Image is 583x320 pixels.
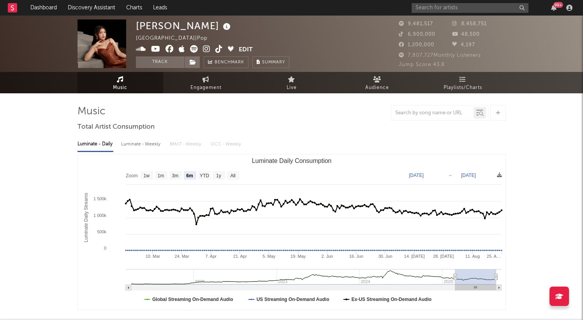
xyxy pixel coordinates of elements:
text: [DATE] [461,173,476,178]
text: 25. A… [486,254,500,259]
text: 6m [186,173,193,178]
a: Engagement [163,72,249,93]
text: 24. Mar [174,254,189,259]
a: Music [77,72,163,93]
span: Audience [365,83,389,93]
span: Jump Score: 43.8 [399,62,445,67]
div: [PERSON_NAME] [136,19,232,32]
button: Edit [239,45,253,55]
text: 5. May [262,254,276,259]
text: 7. Apr [205,254,217,259]
text: [DATE] [409,173,424,178]
text: 21. Apr [233,254,247,259]
text: 10. Mar [145,254,160,259]
text: 1 000k [93,213,106,218]
div: [GEOGRAPHIC_DATA] | Pop [136,34,217,43]
text: Luminate Daily Consumption [252,157,331,164]
span: 9,481,517 [399,21,433,26]
span: 8,458,751 [452,21,487,26]
text: Zoom [126,173,138,178]
svg: Luminate Daily Consumption [78,154,506,310]
text: YTD [199,173,209,178]
span: Benchmark [215,58,244,67]
text: 1y [216,173,221,178]
text: 16. Jun [349,254,363,259]
text: 28. [DATE] [433,254,454,259]
span: Playlists/Charts [444,83,482,93]
input: Search for artists [412,3,528,13]
span: 48,500 [452,32,480,37]
text: 2. Jun [321,254,333,259]
a: Playlists/Charts [420,72,506,93]
span: 4,197 [452,42,475,47]
text: Global Streaming On-Demand Audio [152,297,233,302]
span: Engagement [190,83,222,93]
span: Summary [262,60,285,65]
a: Audience [335,72,420,93]
button: Summary [252,56,289,68]
text: 500k [97,229,106,234]
span: Total Artist Consumption [77,122,155,132]
text: 1m [157,173,164,178]
div: Luminate - Daily [77,138,113,151]
text: → [448,173,453,178]
div: 99 + [553,2,563,8]
text: Ex-US Streaming On-Demand Audio [351,297,432,302]
text: 3m [172,173,178,178]
div: Luminate - Weekly [121,138,162,151]
text: 14. [DATE] [404,254,424,259]
span: 6,900,000 [399,32,435,37]
span: 1,200,000 [399,42,434,47]
text: 30. Jun [378,254,392,259]
button: 99+ [551,5,557,11]
text: 19. May [290,254,306,259]
text: 11. Aug [465,254,479,259]
text: 1w [143,173,150,178]
input: Search by song name or URL [391,110,474,116]
text: Luminate Daily Streams [83,193,89,242]
text: All [230,173,235,178]
a: Live [249,72,335,93]
text: 1 500k [93,196,106,201]
text: US Streaming On-Demand Audio [256,297,329,302]
button: Track [136,56,185,68]
span: Live [287,83,297,93]
a: Benchmark [204,56,248,68]
span: 7,807,727 Monthly Listeners [399,53,481,58]
span: Music [113,83,127,93]
text: 0 [104,246,106,250]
